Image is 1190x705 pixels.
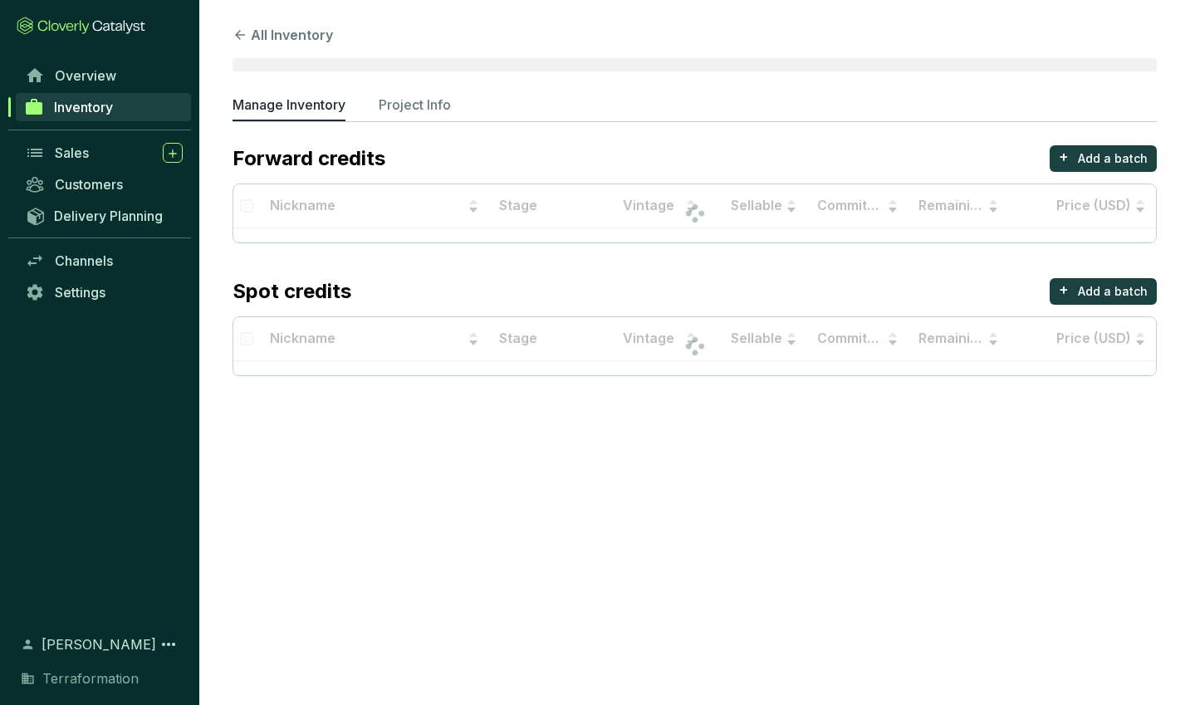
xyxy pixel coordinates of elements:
p: Add a batch [1078,150,1148,167]
span: Inventory [54,99,113,115]
span: Delivery Planning [54,208,163,224]
p: Add a batch [1078,283,1148,300]
p: Forward credits [233,145,385,172]
p: Manage Inventory [233,95,345,115]
span: Overview [55,67,116,84]
span: [PERSON_NAME] [42,634,156,654]
a: Overview [17,61,191,90]
a: Sales [17,139,191,167]
span: Terraformation [42,668,139,688]
span: Customers [55,176,123,193]
p: + [1059,145,1069,169]
span: Sales [55,144,89,161]
a: Inventory [16,93,191,121]
button: All Inventory [233,25,333,45]
span: Settings [55,284,105,301]
button: +Add a batch [1050,278,1157,305]
a: Delivery Planning [17,202,191,229]
button: +Add a batch [1050,145,1157,172]
a: Customers [17,170,191,198]
a: Channels [17,247,191,275]
a: Settings [17,278,191,306]
p: Spot credits [233,278,351,305]
p: Project Info [379,95,451,115]
span: Channels [55,252,113,269]
p: + [1059,278,1069,301]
